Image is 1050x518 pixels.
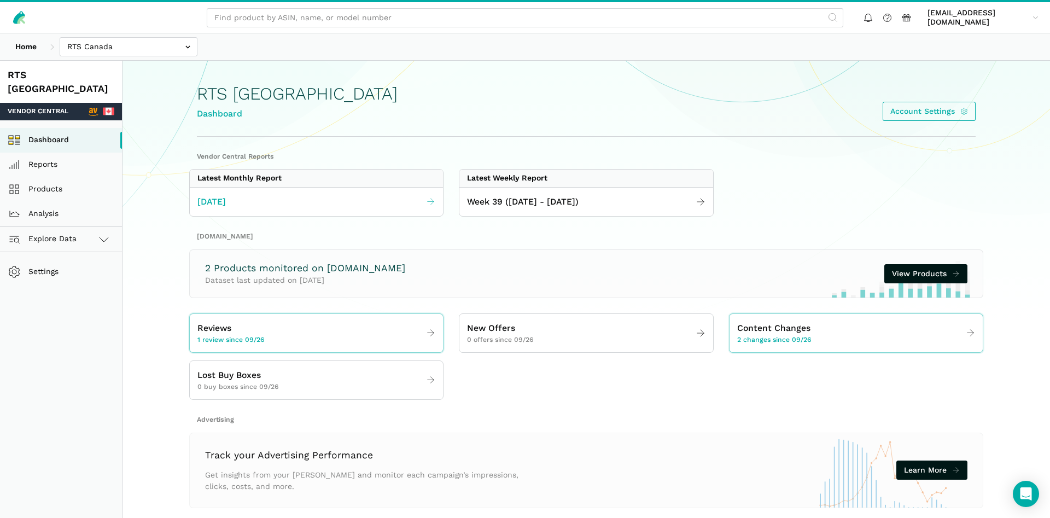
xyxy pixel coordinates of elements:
[730,318,983,348] a: Content Changes 2 changes since 09/26
[60,37,197,56] input: RTS Canada
[197,335,264,345] span: 1 review since 09/26
[197,173,282,183] div: Latest Monthly Report
[190,365,443,395] a: Lost Buy Boxes 0 buy boxes since 09/26
[205,449,525,462] h3: Track your Advertising Performance
[197,369,261,382] span: Lost Buy Boxes
[197,232,976,242] h2: [DOMAIN_NAME]
[884,264,968,283] a: View Products
[737,335,811,345] span: 2 changes since 09/26
[459,318,713,348] a: New Offers 0 offers since 09/26
[197,84,398,103] h1: RTS [GEOGRAPHIC_DATA]
[207,8,843,27] input: Find product by ASIN, name, or model number
[8,107,68,117] span: Vendor Central
[1013,481,1039,507] div: Open Intercom Messenger
[103,106,114,117] img: 243-canada-6dcbff6b5ddfbc3d576af9e026b5d206327223395eaa30c1e22b34077c083801.svg
[467,322,515,335] span: New Offers
[467,173,547,183] div: Latest Weekly Report
[927,8,1029,27] span: [EMAIL_ADDRESS][DOMAIN_NAME]
[467,195,579,209] span: Week 39 ([DATE] - [DATE])
[896,461,968,480] a: Learn More
[205,275,405,286] p: Dataset last updated on [DATE]
[892,268,947,280] span: View Products
[737,322,810,335] span: Content Changes
[883,102,976,121] a: Account Settings
[197,195,226,209] span: [DATE]
[190,318,443,348] a: Reviews 1 review since 09/26
[197,415,976,425] h2: Advertising
[197,152,976,162] h2: Vendor Central Reports
[197,382,278,392] span: 0 buy boxes since 09/26
[467,335,533,345] span: 0 offers since 09/26
[924,6,1042,29] a: [EMAIL_ADDRESS][DOMAIN_NAME]
[197,107,398,121] div: Dashboard
[11,232,77,246] span: Explore Data
[205,469,525,492] p: Get insights from your [PERSON_NAME] and monitor each campaign’s impressions, clicks, costs, and ...
[205,261,405,275] h3: 2 Products monitored on [DOMAIN_NAME]
[8,37,44,56] a: Home
[190,191,443,213] a: [DATE]
[904,464,947,476] span: Learn More
[8,68,114,95] div: RTS [GEOGRAPHIC_DATA]
[197,322,231,335] span: Reviews
[459,191,713,213] a: Week 39 ([DATE] - [DATE])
